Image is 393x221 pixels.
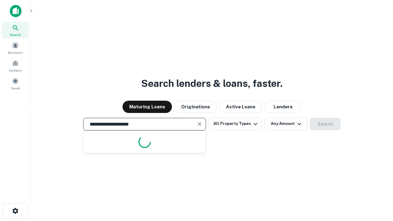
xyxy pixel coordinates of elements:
[265,101,302,113] button: Lenders
[2,75,29,92] a: Saved
[174,101,217,113] button: Originations
[362,172,393,201] iframe: Chat Widget
[195,120,204,128] button: Clear
[264,118,307,130] button: Any Amount
[11,86,20,91] span: Saved
[123,101,172,113] button: Maturing Loans
[8,50,23,55] span: Borrowers
[141,76,282,91] h3: Search lenders & loans, faster.
[208,118,262,130] button: All Property Types
[219,101,262,113] button: Active Loans
[10,5,21,17] img: capitalize-icon.png
[9,68,21,73] span: Contacts
[2,40,29,56] a: Borrowers
[10,32,21,37] span: Search
[2,22,29,38] a: Search
[2,57,29,74] a: Contacts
